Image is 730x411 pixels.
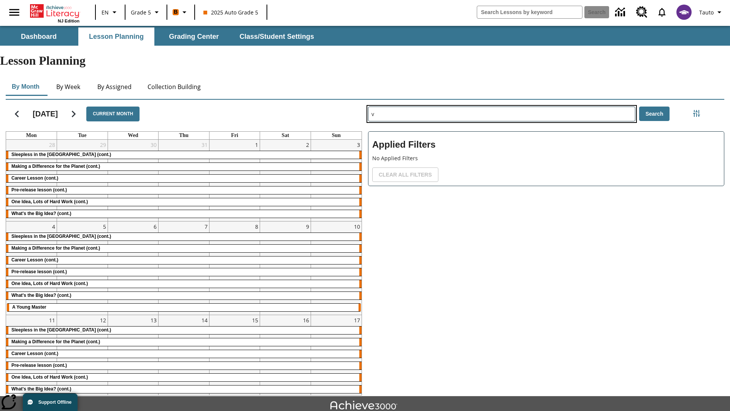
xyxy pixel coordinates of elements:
span: Making a Difference for the Planet (cont.) [11,339,100,344]
td: August 10, 2025 [311,221,362,315]
span: Making a Difference for the Planet (cont.) [11,164,100,169]
div: Sleepless in the Animal Kingdom (cont.) [6,151,362,159]
div: Sleepless in the Animal Kingdom (cont.) [6,233,362,241]
span: Grade 5 [131,8,151,16]
span: B [174,7,178,17]
td: August 14, 2025 [159,315,209,397]
a: August 16, 2025 [302,315,311,325]
h2: Applied Filters [372,135,720,154]
a: August 10, 2025 [352,221,362,232]
button: Next [64,104,83,124]
div: A Young Master [7,304,361,311]
a: Data Center [611,2,632,23]
a: Thursday [178,132,190,139]
button: Current Month [86,107,140,121]
div: What's the Big Idea? (cont.) [6,386,362,393]
span: A Young Master [12,304,46,310]
a: August 7, 2025 [203,221,209,232]
td: August 4, 2025 [6,221,57,315]
span: Making a Difference for the Planet (cont.) [11,245,100,251]
span: Pre-release lesson (cont.) [11,363,67,368]
td: July 28, 2025 [6,140,57,221]
button: Select a new avatar [672,2,696,22]
span: NJ Edition [58,19,79,23]
a: August 13, 2025 [149,315,158,325]
a: Home [30,3,79,19]
td: August 9, 2025 [260,221,311,315]
button: Support Offline [23,393,78,411]
td: July 29, 2025 [57,140,108,221]
span: EN [102,8,109,16]
a: July 31, 2025 [200,140,209,150]
td: August 7, 2025 [159,221,209,315]
span: One Idea, Lots of Hard Work (cont.) [11,281,88,286]
span: What's the Big Idea? (cont.) [11,293,71,298]
button: By Assigned [91,78,138,96]
h2: [DATE] [33,109,58,118]
a: August 2, 2025 [305,140,311,150]
div: Making a Difference for the Planet (cont.) [6,338,362,346]
a: August 3, 2025 [355,140,362,150]
span: Sleepless in the Animal Kingdom (cont.) [11,152,111,157]
span: Career Lesson (cont.) [11,351,58,356]
div: Career Lesson (cont.) [6,175,362,182]
span: What's the Big Idea? (cont.) [11,386,71,392]
td: August 12, 2025 [57,315,108,397]
div: One Idea, Lots of Hard Work (cont.) [6,374,362,381]
p: No Applied Filters [372,154,720,162]
a: August 8, 2025 [254,221,260,232]
span: Career Lesson (cont.) [11,175,58,181]
div: What's the Big Idea? (cont.) [6,210,362,218]
td: July 31, 2025 [159,140,209,221]
img: avatar image [676,5,692,20]
button: Collection Building [141,78,207,96]
span: 2025 Auto Grade 5 [203,8,258,16]
td: August 8, 2025 [209,221,260,315]
a: Resource Center, Will open in new tab [632,2,652,22]
button: Boost Class color is orange. Change class color [170,5,192,19]
a: August 14, 2025 [200,315,209,325]
button: Open side menu [3,1,25,24]
span: Sleepless in the Animal Kingdom (cont.) [11,234,111,239]
a: August 6, 2025 [152,221,158,232]
div: What's the Big Idea? (cont.) [6,292,362,299]
span: Career Lesson (cont.) [11,257,58,263]
a: Saturday [280,132,290,139]
button: Grading Center [156,27,232,46]
td: August 13, 2025 [108,315,159,397]
a: August 1, 2025 [254,140,260,150]
button: Class/Student Settings [233,27,320,46]
div: Search [362,97,724,395]
td: July 30, 2025 [108,140,159,221]
div: Sleepless in the Animal Kingdom (cont.) [6,327,362,334]
div: Applied Filters [368,131,724,186]
td: August 3, 2025 [311,140,362,221]
span: Sleepless in the Animal Kingdom (cont.) [11,327,111,333]
div: Career Lesson (cont.) [6,350,362,358]
span: One Idea, Lots of Hard Work (cont.) [11,374,88,380]
span: Support Offline [38,400,71,405]
div: Making a Difference for the Planet (cont.) [6,163,362,170]
input: Search Lessons By Keyword [368,107,635,121]
div: One Idea, Lots of Hard Work (cont.) [6,280,362,288]
a: July 28, 2025 [48,140,57,150]
td: August 16, 2025 [260,315,311,397]
button: Profile/Settings [696,5,727,19]
button: Grade: Grade 5, Select a grade [128,5,164,19]
button: Dashboard [1,27,77,46]
a: August 15, 2025 [251,315,260,325]
button: Filters Side menu [689,106,704,121]
span: What's the Big Idea? (cont.) [11,211,71,216]
input: search field [477,6,582,18]
span: Pre-release lesson (cont.) [11,269,67,274]
a: July 30, 2025 [149,140,158,150]
a: Wednesday [126,132,140,139]
td: August 5, 2025 [57,221,108,315]
a: Monday [25,132,38,139]
span: Tauto [699,8,714,16]
button: Lesson Planning [78,27,154,46]
button: Language: EN, Select a language [98,5,122,19]
span: Pre-release lesson (cont.) [11,187,67,193]
a: August 11, 2025 [48,315,57,325]
a: August 5, 2025 [102,221,108,232]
